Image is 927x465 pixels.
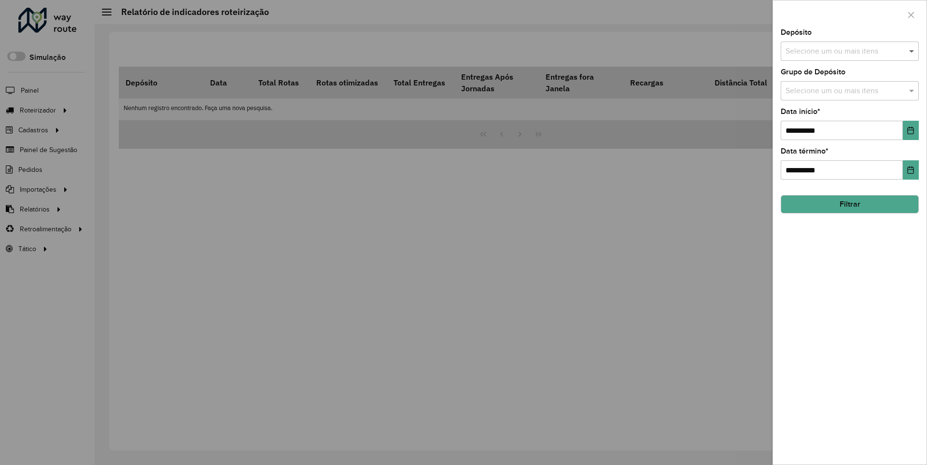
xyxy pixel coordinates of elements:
[781,66,845,78] label: Grupo de Depósito
[903,160,919,180] button: Choose Date
[781,145,829,157] label: Data término
[903,121,919,140] button: Choose Date
[781,195,919,213] button: Filtrar
[781,27,812,38] label: Depósito
[781,106,820,117] label: Data início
